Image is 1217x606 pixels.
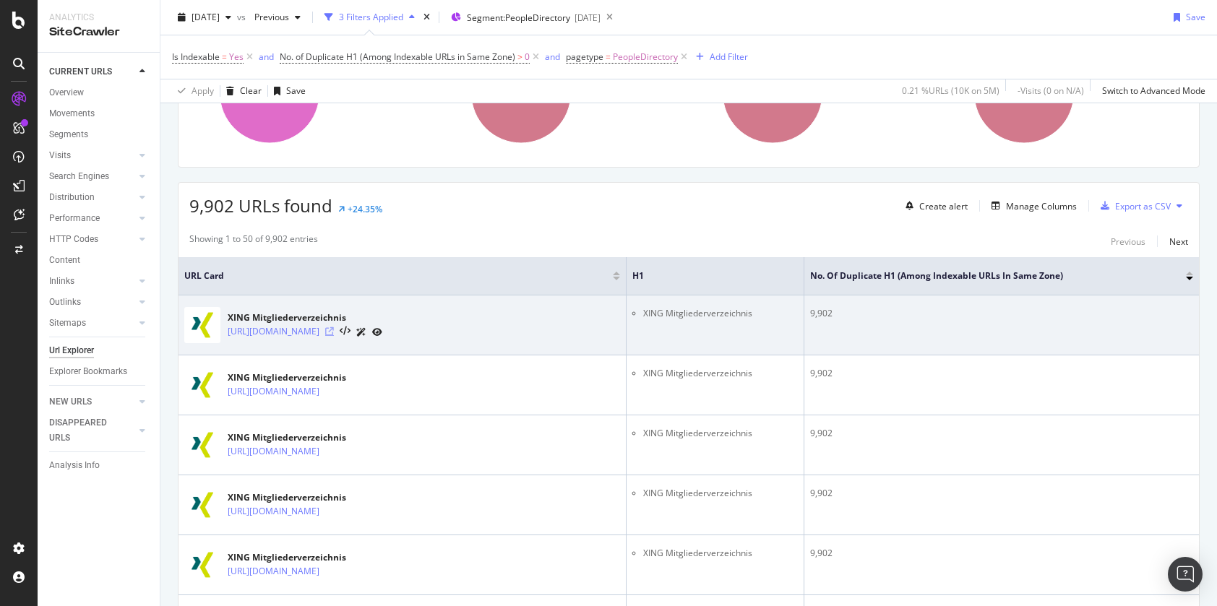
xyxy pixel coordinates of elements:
[49,211,100,226] div: Performance
[49,458,100,473] div: Analysis Info
[810,487,1193,500] div: 9,902
[49,169,109,184] div: Search Engines
[49,190,95,205] div: Distribution
[1102,85,1205,97] div: Switch to Advanced Mode
[710,51,748,63] div: Add Filter
[49,127,150,142] a: Segments
[49,232,98,247] div: HTTP Codes
[421,10,433,25] div: times
[49,274,135,289] a: Inlinks
[49,343,150,358] a: Url Explorer
[228,564,319,579] a: [URL][DOMAIN_NAME]
[49,415,122,446] div: DISAPPEARED URLS
[545,51,560,63] div: and
[49,295,81,310] div: Outlinks
[810,427,1193,440] div: 9,902
[184,269,609,282] span: URL Card
[228,491,382,504] div: XING Mitgliederverzeichnis
[325,327,334,336] a: Visit Online Page
[49,148,135,163] a: Visits
[49,458,150,473] a: Analysis Info
[49,253,80,268] div: Content
[1096,79,1205,103] button: Switch to Advanced Mode
[1169,233,1188,250] button: Next
[189,233,318,250] div: Showing 1 to 50 of 9,902 entries
[643,547,798,560] li: XING Mitgliederverzeichnis
[49,106,150,121] a: Movements
[900,194,968,217] button: Create alert
[229,47,244,67] span: Yes
[1111,233,1145,250] button: Previous
[172,79,214,103] button: Apply
[49,148,71,163] div: Visits
[172,6,237,29] button: [DATE]
[228,504,319,519] a: [URL][DOMAIN_NAME]
[249,11,289,23] span: Previous
[222,51,227,63] span: =
[192,85,214,97] div: Apply
[810,547,1193,560] div: 9,902
[643,307,798,320] li: XING Mitgliederverzeichnis
[810,269,1164,282] span: No. of Duplicate H1 (Among Indexable URLs in Same Zone)
[49,364,150,379] a: Explorer Bookmarks
[348,203,382,215] div: +24.35%
[49,12,148,24] div: Analytics
[1018,85,1084,97] div: - Visits ( 0 on N/A )
[280,51,515,63] span: No. of Duplicate H1 (Among Indexable URLs in Same Zone)
[441,30,685,156] div: A chart.
[259,50,274,64] button: and
[49,316,86,331] div: Sitemaps
[49,274,74,289] div: Inlinks
[49,253,150,268] a: Content
[810,367,1193,380] div: 9,902
[268,79,306,103] button: Save
[1006,200,1077,212] div: Manage Columns
[545,50,560,64] button: and
[525,47,530,67] span: 0
[49,415,135,446] a: DISAPPEARED URLS
[192,11,220,23] span: 2025 Aug. 29th
[172,51,220,63] span: Is Indexable
[1169,235,1188,248] div: Next
[517,51,523,63] span: >
[1111,235,1145,248] div: Previous
[692,30,937,156] div: A chart.
[249,6,306,29] button: Previous
[339,11,403,23] div: 3 Filters Applied
[49,24,148,40] div: SiteCrawler
[49,394,92,410] div: NEW URLS
[228,371,382,384] div: XING Mitgliederverzeichnis
[902,85,999,97] div: 0.21 % URLs ( 10K on 5M )
[184,307,220,343] img: main image
[986,197,1077,215] button: Manage Columns
[1186,11,1205,23] div: Save
[1095,194,1171,217] button: Export as CSV
[49,85,150,100] a: Overview
[228,444,319,459] a: [URL][DOMAIN_NAME]
[613,47,678,67] span: PeopleDirectory
[189,30,434,156] div: A chart.
[356,324,366,339] a: AI Url Details
[632,269,776,282] span: H1
[643,367,798,380] li: XING Mitgliederverzeichnis
[49,64,112,79] div: CURRENT URLS
[228,311,382,324] div: XING Mitgliederverzeichnis
[286,85,306,97] div: Save
[467,12,570,24] span: Segment: PeopleDirectory
[240,85,262,97] div: Clear
[566,51,603,63] span: pagetype
[49,232,135,247] a: HTTP Codes
[690,48,748,66] button: Add Filter
[184,487,220,523] img: main image
[49,343,94,358] div: Url Explorer
[49,85,84,100] div: Overview
[49,316,135,331] a: Sitemaps
[372,324,382,339] a: URL Inspection
[1168,6,1205,29] button: Save
[606,51,611,63] span: =
[184,427,220,463] img: main image
[49,394,135,410] a: NEW URLS
[49,127,88,142] div: Segments
[340,326,351,337] button: View HTML Source
[944,30,1188,156] div: A chart.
